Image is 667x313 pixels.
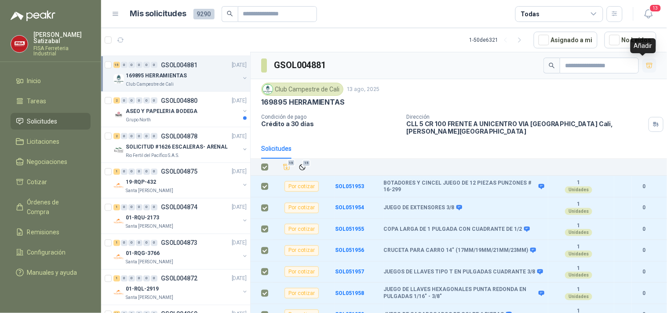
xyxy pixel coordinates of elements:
a: 1 0 0 0 0 0 GSOL004872[DATE] Company Logo01-RQL-2919Santa [PERSON_NAME] [113,273,248,302]
b: 0 [632,204,656,212]
p: Santa [PERSON_NAME] [126,223,173,230]
img: Logo peakr [11,11,55,21]
div: 0 [128,204,135,211]
div: 0 [143,204,150,211]
a: 2 0 0 0 0 0 GSOL004878[DATE] Company LogoSOLICITUD #1626 ESCALERAS- ARENALRio Fertil del Pacífico... [113,131,248,159]
b: 1 [548,222,609,229]
p: GSOL004875 [161,169,197,175]
button: Añadir [281,161,293,173]
img: Company Logo [113,74,124,84]
p: 01-RQU-2173 [126,214,159,222]
b: COPA LARGA DE 1 PULGADA CON CUADRANTE DE 1/2 [383,226,522,233]
p: Condición de pago [261,114,400,120]
a: 15 0 0 0 0 0 GSOL004881[DATE] Company Logo169895 HERRAMIENTASClub Campestre de Cali [113,60,248,88]
img: Company Logo [113,109,124,120]
div: Unidades [565,208,592,215]
p: [PERSON_NAME] Satizabal [33,32,91,44]
div: Unidades [565,186,592,193]
p: 01-RQL-2919 [126,285,159,294]
a: Inicio [11,73,91,89]
b: 0 [632,182,656,191]
p: 169895 HERRAMIENTAS [126,72,187,80]
button: No Leídos [605,32,656,48]
b: 0 [632,225,656,233]
div: 0 [128,169,135,175]
a: SOL051958 [335,290,364,296]
p: GSOL004881 [161,62,197,68]
button: Asignado a mi [534,32,598,48]
span: Cotizar [27,177,47,187]
div: 0 [143,169,150,175]
p: [DATE] [232,204,247,212]
img: Company Logo [263,84,273,94]
a: Solicitudes [11,113,91,130]
div: Unidades [565,229,592,236]
div: 0 [143,62,150,68]
a: 1 0 0 0 0 0 GSOL004875[DATE] Company Logo19-RQP-432Santa [PERSON_NAME] [113,167,248,195]
p: Santa [PERSON_NAME] [126,295,173,302]
div: 1 [113,204,120,211]
div: 0 [128,133,135,139]
span: search [549,62,555,69]
div: 0 [143,133,150,139]
span: Remisiones [27,227,60,237]
div: Por cotizar [284,245,319,256]
div: 0 [136,98,142,104]
img: Company Logo [113,288,124,298]
h3: GSOL004881 [274,58,327,72]
p: GSOL004880 [161,98,197,104]
div: Añadir [631,38,656,53]
img: Company Logo [11,36,28,52]
span: 15 [302,160,310,167]
span: Manuales y ayuda [27,268,77,277]
a: Configuración [11,244,91,261]
span: 15 [287,160,295,167]
b: 1 [548,286,609,293]
div: 0 [151,240,157,246]
div: 0 [121,240,128,246]
b: 1 [548,265,609,272]
p: Dirección [407,114,645,120]
b: SOL051953 [335,183,364,189]
div: Unidades [565,272,592,279]
img: Company Logo [113,252,124,262]
a: Negociaciones [11,153,91,170]
div: 1 [113,169,120,175]
p: [DATE] [232,132,247,141]
div: Por cotizar [284,288,319,298]
p: [DATE] [232,97,247,105]
p: FISA Ferreteria Industrial [33,46,91,56]
p: Crédito a 30 días [261,120,400,127]
span: 13 [649,4,662,12]
span: 9290 [193,9,215,19]
span: Configuración [27,247,66,257]
div: 0 [128,276,135,282]
a: SOL051954 [335,204,364,211]
p: Grupo North [126,116,151,124]
b: JUEGO DE EXTENSORES 3/8 [383,204,454,211]
img: Company Logo [113,145,124,156]
b: 0 [632,289,656,298]
div: Club Campestre de Cali [261,83,343,96]
div: 0 [128,98,135,104]
div: 2 [113,98,120,104]
img: Company Logo [113,216,124,227]
b: BOTADORES Y CINCEL JUEGO DE 12 PIEZAS PUNZONES # 16-299 [383,180,536,193]
h1: Mis solicitudes [130,7,186,20]
b: 1 [548,244,609,251]
p: GSOL004872 [161,276,197,282]
b: SOL051955 [335,226,364,232]
div: 0 [128,240,135,246]
button: 13 [641,6,656,22]
div: 1 [113,240,120,246]
p: 01-RQG-3766 [126,250,160,258]
p: GSOL004873 [161,240,197,246]
p: Santa [PERSON_NAME] [126,259,173,266]
p: Santa [PERSON_NAME] [126,188,173,195]
a: SOL051957 [335,269,364,275]
div: Por cotizar [284,203,319,213]
div: 0 [151,204,157,211]
div: 0 [136,169,142,175]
